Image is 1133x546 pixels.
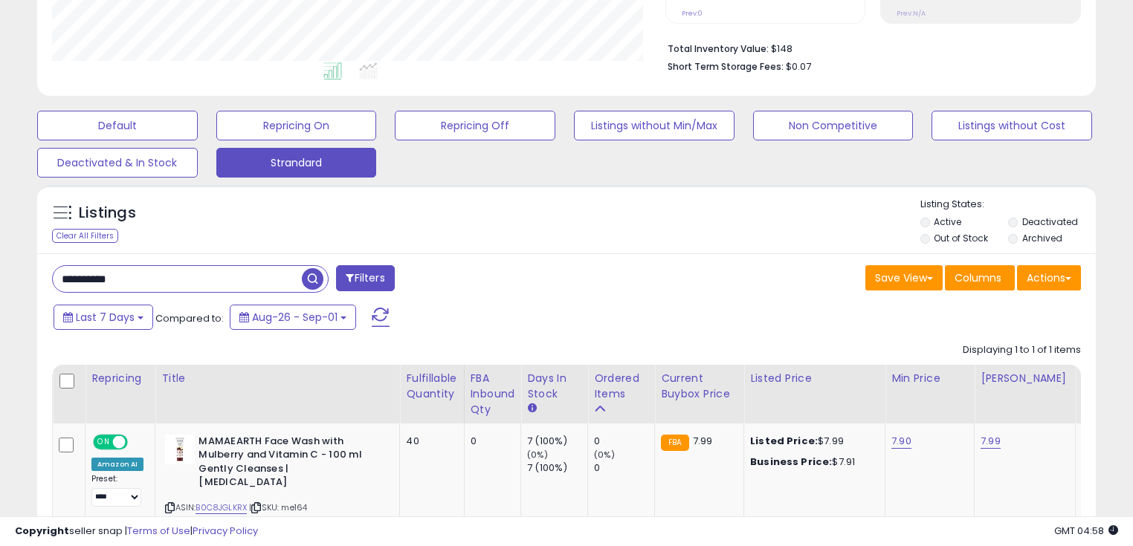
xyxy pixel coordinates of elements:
button: Repricing Off [395,111,555,140]
label: Active [934,215,961,228]
img: 31Ei7rKUFLL._SL40_.jpg [165,435,195,464]
div: Current Buybox Price [661,371,737,402]
button: Listings without Cost [932,111,1092,140]
button: Repricing On [216,111,377,140]
div: Fulfillable Quantity [406,371,457,402]
div: Preset: [91,474,143,507]
div: [PERSON_NAME] [981,371,1069,386]
small: Days In Stock. [527,402,536,415]
span: Aug-26 - Sep-01 [252,310,338,325]
b: Business Price: [750,455,832,469]
button: Non Competitive [753,111,914,140]
button: Aug-26 - Sep-01 [230,305,356,330]
span: Compared to: [155,311,224,325]
small: (0%) [594,449,615,461]
div: FBA inbound Qty [471,371,515,417]
button: Deactivated & In Stock [37,148,198,178]
label: Archived [1022,232,1062,244]
button: Listings without Min/Max [574,111,735,140]
button: Default [37,111,198,140]
div: Listed Price [750,371,879,386]
li: $148 [668,39,1070,56]
small: FBA [661,435,688,451]
div: Min Price [891,371,968,386]
div: Amazon AI [91,458,143,471]
div: Ordered Items [594,371,648,402]
a: B0C8JGLKRX [196,501,247,514]
div: $7.99 [750,435,874,448]
button: Filters [336,265,394,291]
b: Listed Price: [750,434,818,448]
div: 7 (100%) [527,461,587,475]
div: 0 [594,461,654,475]
span: Last 7 Days [76,310,135,325]
span: OFF [126,435,149,448]
div: $7.91 [750,455,874,469]
span: 2025-09-9 04:58 GMT [1054,524,1118,538]
div: Title [161,371,393,386]
button: Save View [865,265,943,290]
a: Terms of Use [127,524,190,538]
div: seller snap | | [15,524,258,539]
div: Days In Stock [527,371,581,402]
a: 7.99 [981,434,1001,449]
a: 7.90 [891,434,911,449]
span: 7.99 [693,434,713,448]
button: Last 7 Days [54,305,153,330]
div: Clear All Filters [52,229,118,243]
small: Prev: 0 [682,9,703,18]
button: Strandard [216,148,377,178]
h5: Listings [79,203,136,224]
div: Repricing [91,371,149,386]
span: ON [94,435,113,448]
button: Columns [945,265,1015,290]
div: Displaying 1 to 1 of 1 items [963,343,1081,357]
span: | SKU: me164 [249,501,307,513]
span: $0.07 [786,59,811,74]
a: Privacy Policy [193,524,258,538]
b: Total Inventory Value: [668,42,769,55]
button: Actions [1017,265,1081,290]
b: MAMAEARTH Face Wash with Mulberry and Vitamin C - 100 ml Gently Cleanses | [MEDICAL_DATA] [198,435,379,493]
div: 40 [406,435,452,448]
strong: Copyright [15,524,69,538]
small: Prev: N/A [897,9,926,18]
b: Short Term Storage Fees: [668,60,784,73]
div: 0 [594,435,654,448]
div: 7 (100%) [527,435,587,448]
label: Out of Stock [934,232,988,244]
div: 0 [471,435,510,448]
small: (0%) [527,449,548,461]
p: Listing States: [920,198,1097,212]
label: Deactivated [1022,215,1078,228]
span: Columns [955,270,1001,285]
